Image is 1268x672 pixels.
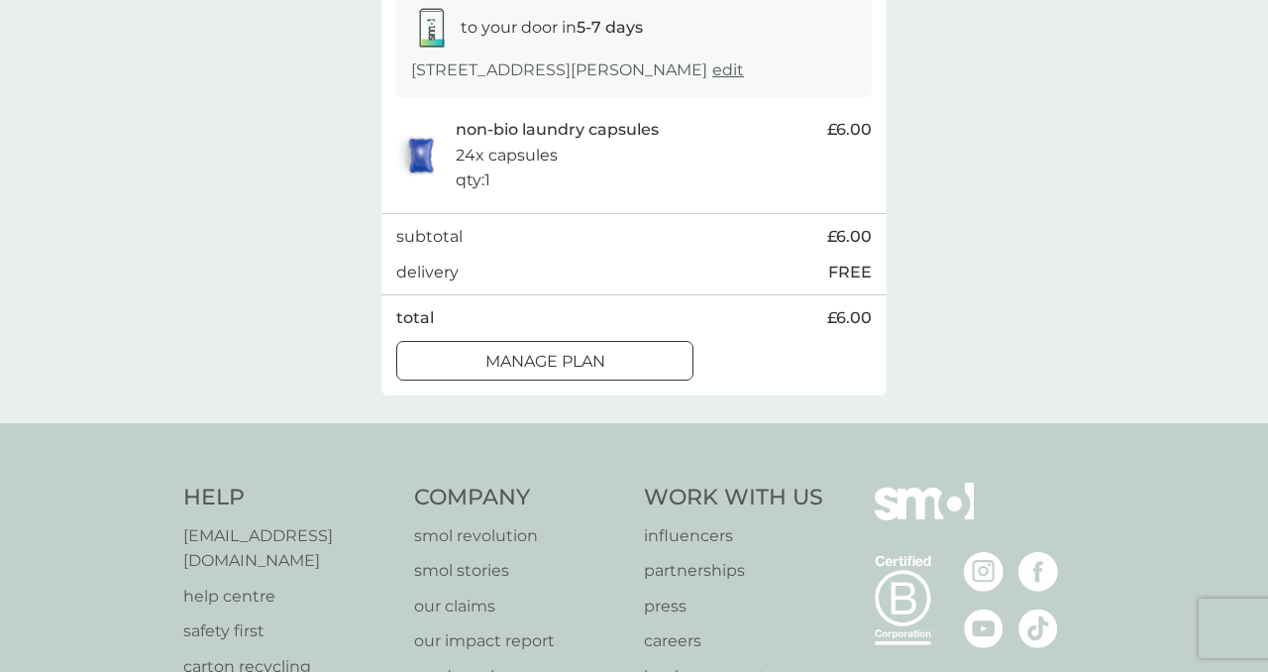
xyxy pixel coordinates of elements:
[964,552,1004,592] img: visit the smol Instagram page
[183,584,394,610] a: help centre
[183,618,394,644] a: safety first
[414,558,625,584] a: smol stories
[644,628,823,654] a: careers
[875,483,974,550] img: smol
[712,60,744,79] a: edit
[396,224,463,250] p: subtotal
[456,143,558,168] p: 24x capsules
[1018,552,1058,592] img: visit the smol Facebook page
[411,57,744,83] p: [STREET_ADDRESS][PERSON_NAME]
[414,594,625,619] a: our claims
[414,483,625,513] h4: Company
[414,628,625,654] a: our impact report
[1018,609,1058,648] img: visit the smol Tiktok page
[485,349,605,375] p: Manage plan
[577,18,643,37] strong: 5-7 days
[828,260,872,285] p: FREE
[183,523,394,574] a: [EMAIL_ADDRESS][DOMAIN_NAME]
[456,168,490,193] p: qty : 1
[396,341,693,381] button: Manage plan
[827,305,872,331] span: £6.00
[456,117,659,143] p: non-bio laundry capsules
[644,558,823,584] a: partnerships
[644,483,823,513] h4: Work With Us
[396,260,459,285] p: delivery
[964,609,1004,648] img: visit the smol Youtube page
[414,523,625,549] a: smol revolution
[644,594,823,619] a: press
[461,18,643,37] span: to your door in
[183,483,394,513] h4: Help
[644,523,823,549] a: influencers
[827,117,872,143] span: £6.00
[827,224,872,250] span: £6.00
[396,305,434,331] p: total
